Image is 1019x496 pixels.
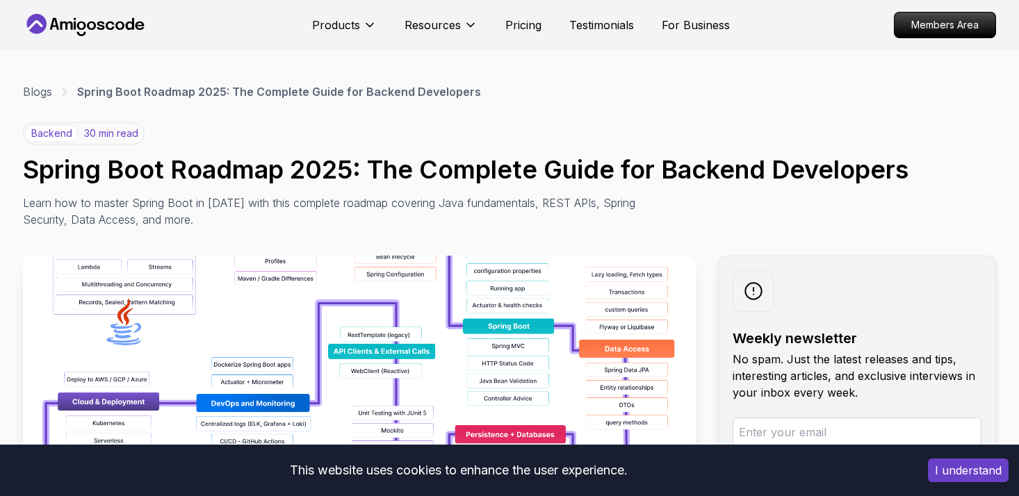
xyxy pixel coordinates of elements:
button: Accept cookies [928,458,1009,482]
button: Resources [405,17,478,44]
a: For Business [662,17,730,33]
a: Testimonials [569,17,634,33]
div: This website uses cookies to enhance the user experience. [10,455,907,486]
button: Products [312,17,377,44]
h2: Weekly newsletter [733,329,981,348]
p: 30 min read [84,126,138,140]
input: Enter your email [733,418,981,447]
h1: Spring Boot Roadmap 2025: The Complete Guide for Backend Developers [23,156,996,183]
p: Resources [405,17,461,33]
a: Blogs [23,83,52,100]
p: No spam. Just the latest releases and tips, interesting articles, and exclusive interviews in you... [733,351,981,401]
p: backend [25,124,79,142]
a: Members Area [894,12,996,38]
p: Members Area [895,13,995,38]
p: Spring Boot Roadmap 2025: The Complete Guide for Backend Developers [77,83,481,100]
p: Learn how to master Spring Boot in [DATE] with this complete roadmap covering Java fundamentals, ... [23,195,646,228]
p: Products [312,17,360,33]
a: Pricing [505,17,541,33]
